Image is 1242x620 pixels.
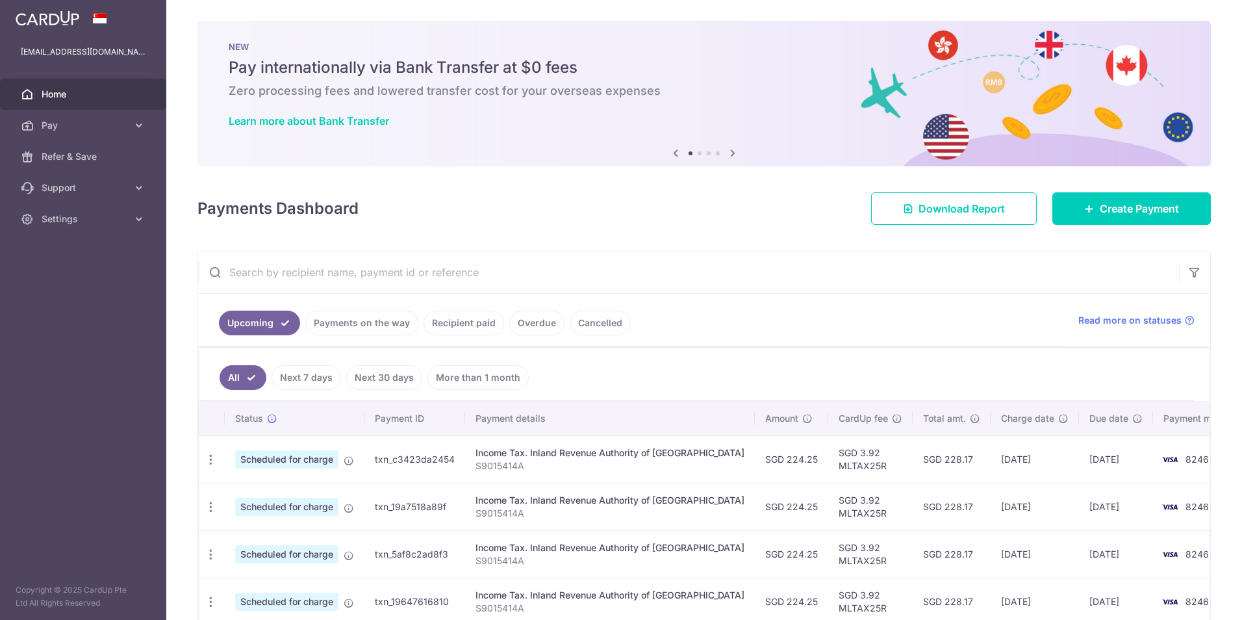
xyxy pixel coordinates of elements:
img: Bank Card [1157,499,1183,515]
td: txn_c3423da2454 [364,435,465,483]
h6: Zero processing fees and lowered transfer cost for your overseas expenses [229,83,1180,99]
a: Download Report [871,192,1037,225]
td: SGD 224.25 [755,530,828,578]
input: Search by recipient name, payment id or reference [198,252,1179,293]
span: Pay [42,119,127,132]
a: Create Payment [1052,192,1211,225]
span: Scheduled for charge [235,545,338,563]
a: Read more on statuses [1078,314,1195,327]
div: Income Tax. Inland Revenue Authority of [GEOGRAPHIC_DATA] [475,446,744,459]
td: [DATE] [1079,530,1153,578]
td: SGD 228.17 [913,530,991,578]
td: [DATE] [1079,435,1153,483]
p: S9015414A [475,507,744,520]
span: 8246 [1185,596,1209,607]
span: Scheduled for charge [235,498,338,516]
span: Create Payment [1100,201,1179,216]
span: Scheduled for charge [235,593,338,611]
span: CardUp fee [839,412,888,425]
span: Support [42,181,127,194]
div: Income Tax. Inland Revenue Authority of [GEOGRAPHIC_DATA] [475,589,744,602]
span: 8246 [1185,454,1209,465]
p: [EMAIL_ADDRESS][DOMAIN_NAME] [21,45,146,58]
img: Bank Card [1157,594,1183,610]
th: Payment ID [364,402,465,435]
td: SGD 3.92 MLTAX25R [828,530,913,578]
a: Recipient paid [424,311,504,335]
span: Read more on statuses [1078,314,1182,327]
td: SGD 3.92 MLTAX25R [828,483,913,530]
a: Cancelled [570,311,631,335]
a: Next 30 days [346,365,422,390]
td: SGD 3.92 MLTAX25R [828,435,913,483]
div: Income Tax. Inland Revenue Authority of [GEOGRAPHIC_DATA] [475,494,744,507]
a: Payments on the way [305,311,418,335]
span: Status [235,412,263,425]
td: [DATE] [991,435,1079,483]
a: Overdue [509,311,564,335]
span: 8246 [1185,549,1209,560]
p: S9015414A [475,602,744,615]
span: Home [42,88,127,101]
img: Bank transfer banner [197,21,1211,166]
td: SGD 224.25 [755,435,828,483]
span: Due date [1089,412,1128,425]
img: CardUp [16,10,79,26]
a: Upcoming [219,311,300,335]
a: Next 7 days [272,365,341,390]
p: S9015414A [475,554,744,567]
span: Charge date [1001,412,1054,425]
img: Bank Card [1157,547,1183,562]
td: txn_19a7518a89f [364,483,465,530]
td: [DATE] [991,530,1079,578]
span: Amount [765,412,798,425]
td: txn_5af8c2ad8f3 [364,530,465,578]
div: Income Tax. Inland Revenue Authority of [GEOGRAPHIC_DATA] [475,541,744,554]
td: SGD 228.17 [913,435,991,483]
span: Scheduled for charge [235,450,338,469]
a: Learn more about Bank Transfer [229,114,389,127]
td: [DATE] [1079,483,1153,530]
h5: Pay internationally via Bank Transfer at $0 fees [229,57,1180,78]
th: Payment details [465,402,755,435]
p: NEW [229,42,1180,52]
td: SGD 228.17 [913,483,991,530]
a: All [220,365,266,390]
h4: Payments Dashboard [197,197,359,220]
span: Settings [42,213,127,226]
span: Refer & Save [42,150,127,163]
a: More than 1 month [427,365,529,390]
span: Download Report [919,201,1005,216]
img: Bank Card [1157,452,1183,467]
td: SGD 224.25 [755,483,828,530]
span: Total amt. [923,412,966,425]
td: [DATE] [991,483,1079,530]
span: 8246 [1185,501,1209,512]
p: S9015414A [475,459,744,472]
